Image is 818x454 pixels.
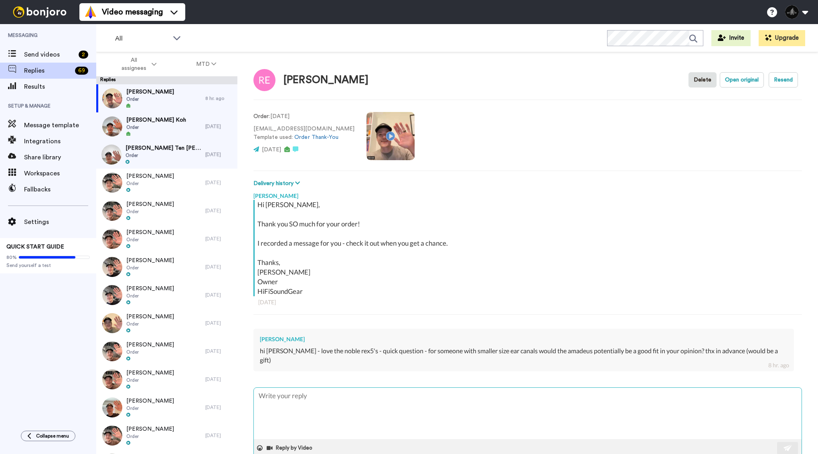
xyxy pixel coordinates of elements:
img: ab514738-f614-436c-ac9a-0c287d9b9510-thumb.jpg [102,257,122,277]
div: 8 hr. ago [768,361,789,369]
span: Order [126,236,174,243]
span: Order [126,208,174,215]
span: All [115,34,169,43]
div: Hi [PERSON_NAME], Thank you SO much for your order! I recorded a message for you - check it out w... [257,200,800,296]
img: send-white.svg [784,445,792,451]
button: Delete [688,72,717,88]
a: [PERSON_NAME]Order8 hr. ago [96,84,237,112]
div: [DATE] [205,123,233,130]
a: [PERSON_NAME]Order[DATE] [96,253,237,281]
button: MTD [176,57,236,71]
button: Collapse menu [21,431,75,441]
span: Order [126,265,174,271]
span: [PERSON_NAME] [126,341,174,349]
div: [DATE] [205,236,233,242]
span: Order [126,377,174,383]
img: ec278b0b-f2b7-4b5b-abe7-7de2e206e031-thumb.jpg [102,88,122,108]
span: [PERSON_NAME] [126,200,174,208]
span: Order [126,96,174,102]
div: [DATE] [205,432,233,439]
a: [PERSON_NAME]Order[DATE] [96,421,237,450]
a: [PERSON_NAME]Order[DATE] [96,225,237,253]
div: [DATE] [205,348,233,354]
div: [DATE] [258,298,797,306]
button: Resend [769,72,798,88]
div: [DATE] [205,264,233,270]
span: Order [126,293,174,299]
span: Message template [24,120,96,130]
span: Order [126,321,174,327]
img: be5a1386-e2b9-4e16-a0e6-ce3a952d6068-thumb.jpg [101,145,121,165]
div: [DATE] [205,376,233,383]
span: Order [126,180,174,187]
p: [EMAIL_ADDRESS][DOMAIN_NAME] Template used: [253,125,354,142]
div: [DATE] [205,292,233,298]
button: All assignees [98,53,176,75]
img: 6695022b-d9e9-451b-845e-63d692640ad0-thumb.jpg [102,425,122,446]
img: 35cdd85e-faec-4704-8a45-05e66f68dcf4-thumb.jpg [102,369,122,389]
div: [PERSON_NAME] [260,335,788,343]
a: Invite [711,30,751,46]
span: All assignees [117,56,150,72]
span: Order [126,152,201,159]
a: [PERSON_NAME]Order[DATE] [96,393,237,421]
span: [PERSON_NAME] Koh [126,116,186,124]
span: Results [24,82,96,92]
img: Image of Robert English [253,69,275,91]
span: Fallbacks [24,185,96,194]
div: [DATE] [205,320,233,326]
span: Order [126,124,186,130]
span: Order [126,433,174,440]
div: 69 [75,67,88,75]
span: [PERSON_NAME] [126,88,174,96]
div: [DATE] [205,151,233,158]
div: [DATE] [205,404,233,411]
span: Send videos [24,50,75,59]
img: 891f35c2-bb58-4390-84f6-5901a24cb1ba-thumb.jpg [102,313,122,333]
img: f2902885-8206-4f2d-b54d-3b206e038dc3-thumb.jpg [102,173,122,193]
div: [DATE] [205,208,233,214]
button: Upgrade [759,30,805,46]
span: QUICK START GUIDE [6,244,64,250]
img: 045557f2-a6ee-427a-b252-e6a4ee5e83f7-thumb.jpg [102,229,122,249]
img: 2928f92d-d74f-4415-a4a2-640ce8c41eab-thumb.jpg [102,201,122,221]
span: 80% [6,254,17,261]
div: [PERSON_NAME] [283,74,369,86]
span: Workspaces [24,169,96,178]
a: [PERSON_NAME]Order[DATE] [96,365,237,393]
img: bj-logo-header-white.svg [10,6,70,18]
span: Order [126,405,174,411]
button: Delivery history [253,179,302,188]
a: [PERSON_NAME]Order[DATE] [96,281,237,309]
img: 699449e3-bb3a-467c-bdf7-049cba583549-thumb.jpg [102,285,122,305]
span: Replies [24,66,72,75]
span: Share library [24,153,96,162]
img: vm-color.svg [84,6,97,18]
span: Video messaging [102,6,163,18]
a: [PERSON_NAME]Order[DATE] [96,169,237,197]
div: Replies [96,76,237,84]
div: 2 [79,51,88,59]
span: [PERSON_NAME] [126,172,174,180]
div: [DATE] [205,179,233,186]
span: [PERSON_NAME] [126,257,174,265]
strong: Order [253,114,269,119]
a: [PERSON_NAME]Order[DATE] [96,309,237,337]
span: [PERSON_NAME] [126,425,174,433]
a: Order Thank-You [294,134,338,140]
a: [PERSON_NAME]Order[DATE] [96,197,237,225]
span: [PERSON_NAME] [126,313,174,321]
img: 53e71fb5-9ae1-41c4-8b44-95b6556c7d3a-thumb.jpg [102,397,122,417]
button: Open original [720,72,764,88]
span: Integrations [24,136,96,146]
span: [DATE] [262,147,281,153]
span: [PERSON_NAME] Ten [PERSON_NAME] [126,144,201,152]
p: : [DATE] [253,112,354,121]
img: 746daabd-ad06-4fa5-a617-14f5fb6fc0db-thumb.jpg [102,341,122,361]
span: [PERSON_NAME] [126,228,174,236]
span: Collapse menu [36,433,69,439]
span: Send yourself a test [6,262,90,269]
div: [PERSON_NAME] [253,188,802,200]
span: Order [126,349,174,355]
img: 4319020e-60e7-4c7b-918c-4ee3188010a2-thumb.jpg [102,116,122,136]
